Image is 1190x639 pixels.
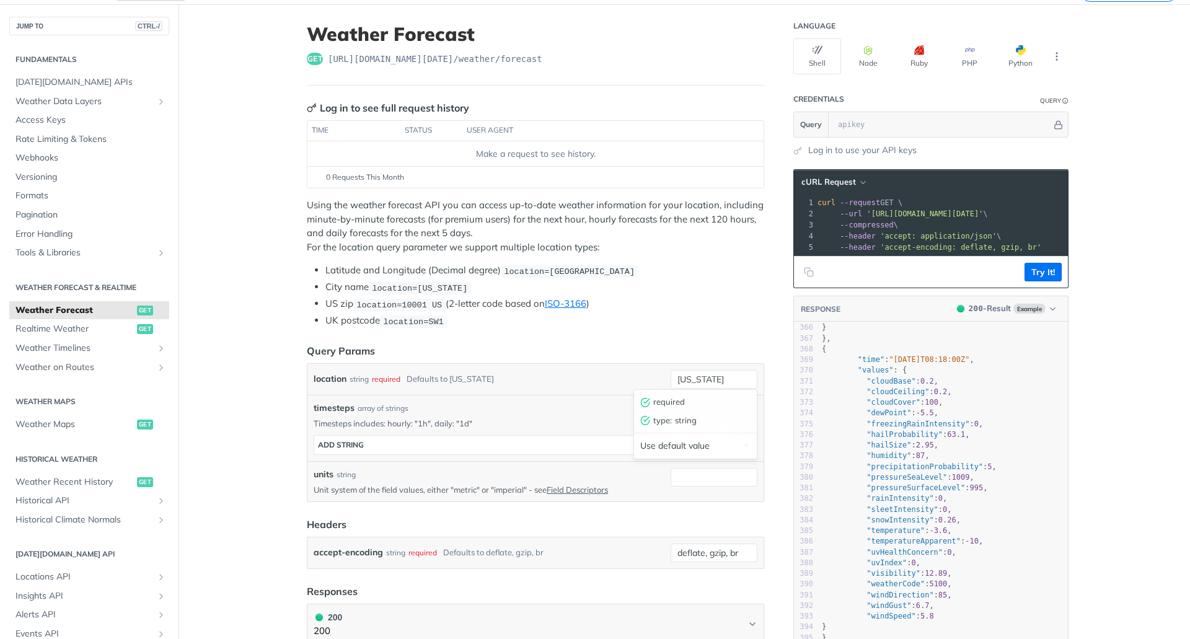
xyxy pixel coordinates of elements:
div: 378 [794,451,813,461]
span: timesteps [314,402,355,415]
div: Log in to see full request history [307,100,469,115]
span: Pagination [15,209,166,221]
a: Historical APIShow subpages for Historical API [9,491,169,510]
a: [DATE][DOMAIN_NAME] APIs [9,73,169,92]
button: Query [794,112,829,137]
span: 5.5 [920,408,934,417]
button: Show subpages for Locations API [156,572,166,582]
div: 387 [794,547,813,558]
a: Historical Climate NormalsShow subpages for Historical Climate Normals [9,511,169,529]
div: required [408,544,437,562]
span: } [822,323,826,332]
span: "precipitationProbability" [866,462,983,471]
span: : , [822,526,952,535]
span: 6.7 [916,601,930,610]
span: - [916,408,920,417]
label: accept-encoding [314,544,383,562]
span: Historical Climate Normals [15,514,153,526]
span: "cloudCover" [866,398,920,407]
span: "dewPoint" [866,408,911,417]
span: 'accept-encoding: deflate, gzip, br' [880,243,1041,252]
h1: Weather Forecast [307,23,764,45]
span: "windDirection" [866,591,933,599]
span: : , [822,377,938,386]
a: Rate Limiting & Tokens [9,130,169,149]
div: 386 [794,536,813,547]
span: --request [840,198,880,207]
div: string [337,469,356,480]
input: apikey [832,112,1052,137]
div: 390 [794,579,813,589]
span: 0.2 [934,387,948,396]
span: get [137,420,153,430]
span: 0 [943,505,947,514]
span: Realtime Weather [15,323,134,335]
div: 367 [794,333,813,344]
a: Error Handling [9,225,169,244]
div: 373 [794,397,813,408]
button: Node [844,38,892,74]
a: Weather Data LayersShow subpages for Weather Data Layers [9,92,169,111]
div: Defaults to [US_STATE] [407,370,494,388]
div: 375 [794,419,813,430]
span: type : [653,415,672,427]
button: More Languages [1047,47,1066,66]
div: required [372,370,400,388]
i: Information [1062,98,1069,104]
span: : , [822,387,952,396]
button: Show subpages for Weather Timelines [156,343,166,353]
span: 1009 [952,473,970,482]
span: "windSpeed" [866,612,915,620]
span: : , [822,537,983,545]
button: Hide [1052,118,1065,131]
button: Python [997,38,1044,74]
span: : , [822,408,938,417]
span: "windGust" [866,601,911,610]
div: ADD string [318,440,364,449]
a: Weather Recent Historyget [9,473,169,491]
span: 0.2 [920,377,934,386]
span: get [307,53,323,65]
a: Weather Forecastget [9,301,169,320]
p: Timesteps includes: hourly: "1h", daily: "1d" [314,418,757,429]
h2: [DATE][DOMAIN_NAME] API [9,549,169,560]
span: Error Handling [15,228,166,240]
button: Ruby [895,38,943,74]
span: "visibility" [866,569,920,578]
span: 200 [315,614,323,621]
span: Example [1013,304,1046,314]
li: US zip (2-letter code based on ) [325,297,764,311]
h2: Weather Maps [9,396,169,407]
div: Query [1040,96,1061,105]
span: "uvIndex" [866,558,907,567]
span: : , [822,441,938,449]
span: Webhooks [15,152,166,164]
div: 366 [794,322,813,333]
span: --compressed [840,221,894,229]
div: Query Params [307,343,375,358]
span: Weather Data Layers [15,95,153,108]
div: 383 [794,505,813,515]
div: 382 [794,493,813,504]
button: cURL Request [797,176,870,188]
button: Shell [793,38,841,74]
a: Webhooks [9,149,169,167]
label: units [314,468,333,481]
div: 5 [794,242,815,253]
div: Make a request to see history. [312,148,759,161]
span: "[DATE]T08:18:00Z" [889,355,969,364]
span: curl [818,198,835,207]
div: required [634,393,754,412]
span: 63.1 [947,430,965,439]
span: get [137,477,153,487]
div: 368 [794,344,813,355]
div: QueryInformation [1040,96,1069,105]
span: : , [822,355,974,364]
span: 'accept: application/json' [880,232,997,240]
th: status [400,121,462,141]
span: : , [822,580,952,588]
a: Formats [9,187,169,205]
span: 0.26 [938,516,956,524]
a: Access Keys [9,111,169,130]
span: }, [822,334,831,343]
